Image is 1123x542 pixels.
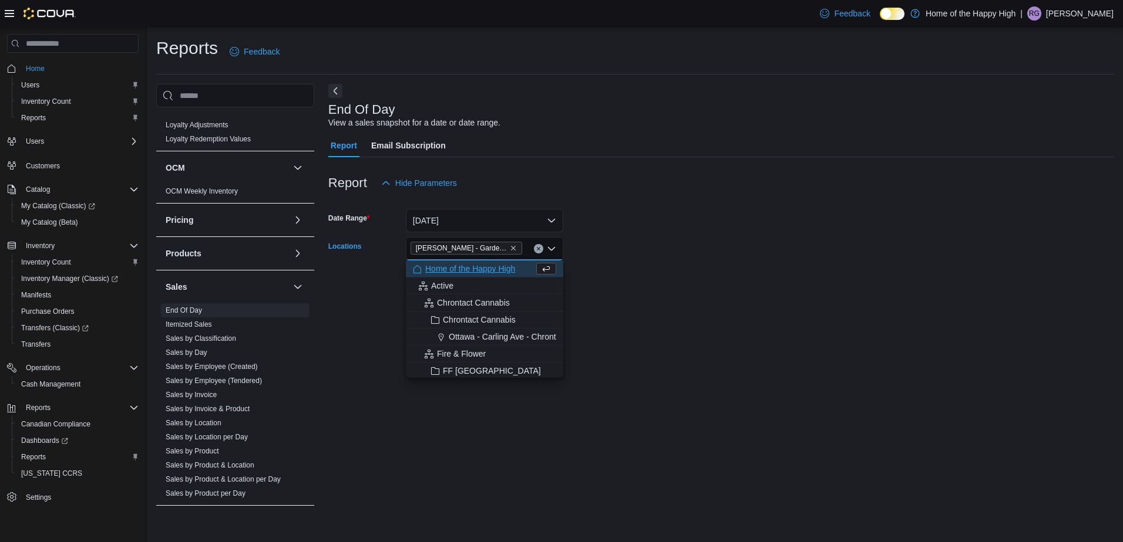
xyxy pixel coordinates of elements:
[21,290,51,300] span: Manifests
[156,303,314,505] div: Sales
[406,209,563,232] button: [DATE]
[21,340,51,349] span: Transfers
[21,61,139,76] span: Home
[449,331,604,343] span: Ottawa - Carling Ave - Chrontact Cannabis
[16,377,139,391] span: Cash Management
[156,184,314,203] div: OCM
[437,297,510,309] span: Chrontact Cannabis
[21,182,55,197] button: Catalog
[166,162,288,174] button: OCM
[26,493,51,502] span: Settings
[166,306,202,315] span: End Of Day
[16,255,139,269] span: Inventory Count
[166,447,219,455] a: Sales by Product
[16,377,85,391] a: Cash Management
[2,489,143,506] button: Settings
[166,320,212,328] a: Itemized Sales
[16,433,73,448] a: Dashboards
[12,416,143,432] button: Canadian Compliance
[21,239,139,253] span: Inventory
[328,242,362,251] label: Locations
[166,214,288,226] button: Pricing
[26,403,51,412] span: Reports
[328,214,370,223] label: Date Range
[21,436,68,445] span: Dashboards
[166,391,217,399] a: Sales by Invoice
[416,242,507,254] span: [PERSON_NAME] - Garden Variety
[16,321,93,335] a: Transfers (Classic)
[406,277,563,294] button: Active
[16,337,55,351] a: Transfers
[26,241,55,250] span: Inventory
[371,134,446,157] span: Email Subscription
[21,401,55,415] button: Reports
[1029,6,1040,21] span: RG
[16,304,139,319] span: Purchase Orders
[12,198,143,214] a: My Catalog (Classic)
[12,449,143,465] button: Reports
[16,215,83,229] a: My Catalog (Beta)
[12,303,143,320] button: Purchase Orders
[12,110,143,126] button: Reports
[26,185,50,194] span: Catalog
[12,93,143,110] button: Inventory Count
[16,255,76,269] a: Inventory Count
[166,248,288,259] button: Products
[16,215,139,229] span: My Catalog (Beta)
[437,348,486,360] span: Fire & Flower
[2,60,143,77] button: Home
[406,328,563,345] button: Ottawa - Carling Ave - Chrontact Cannabis
[166,362,258,371] span: Sales by Employee (Created)
[1046,6,1114,21] p: [PERSON_NAME]
[166,281,288,293] button: Sales
[166,432,248,442] span: Sales by Location per Day
[23,8,76,19] img: Cova
[21,401,139,415] span: Reports
[166,418,221,428] span: Sales by Location
[166,489,246,498] span: Sales by Product per Day
[16,304,79,319] a: Purchase Orders
[156,118,314,151] div: Loyalty
[21,97,71,106] span: Inventory Count
[16,94,139,109] span: Inventory Count
[166,187,238,195] a: OCM Weekly Inventory
[21,182,139,197] span: Catalog
[26,161,60,171] span: Customers
[2,399,143,416] button: Reports
[411,242,522,255] span: Brandon - Meadows - Garden Variety
[328,117,500,129] div: View a sales snapshot for a date or date range.
[26,137,44,146] span: Users
[534,244,543,253] button: Clear input
[16,321,139,335] span: Transfers (Classic)
[26,363,60,372] span: Operations
[328,176,367,190] h3: Report
[12,336,143,353] button: Transfers
[12,270,143,287] a: Inventory Manager (Classic)
[166,475,281,484] span: Sales by Product & Location per Day
[12,77,143,93] button: Users
[406,363,563,380] button: FF [GEOGRAPHIC_DATA]
[2,238,143,254] button: Inventory
[16,288,139,302] span: Manifests
[21,307,75,316] span: Purchase Orders
[328,103,395,117] h3: End Of Day
[547,244,556,253] button: Close list of options
[443,365,541,377] span: FF [GEOGRAPHIC_DATA]
[291,280,305,294] button: Sales
[12,287,143,303] button: Manifests
[815,2,875,25] a: Feedback
[376,171,462,195] button: Hide Parameters
[395,177,457,189] span: Hide Parameters
[166,348,207,357] span: Sales by Day
[21,469,82,478] span: [US_STATE] CCRS
[16,450,51,464] a: Reports
[166,162,185,174] h3: OCM
[12,432,143,449] a: Dashboards
[21,490,139,504] span: Settings
[166,334,236,343] span: Sales by Classification
[21,201,95,211] span: My Catalog (Classic)
[166,134,251,144] span: Loyalty Redemption Values
[510,245,517,252] button: Remove Brandon - Meadows - Garden Variety from selection in this group
[2,157,143,174] button: Customers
